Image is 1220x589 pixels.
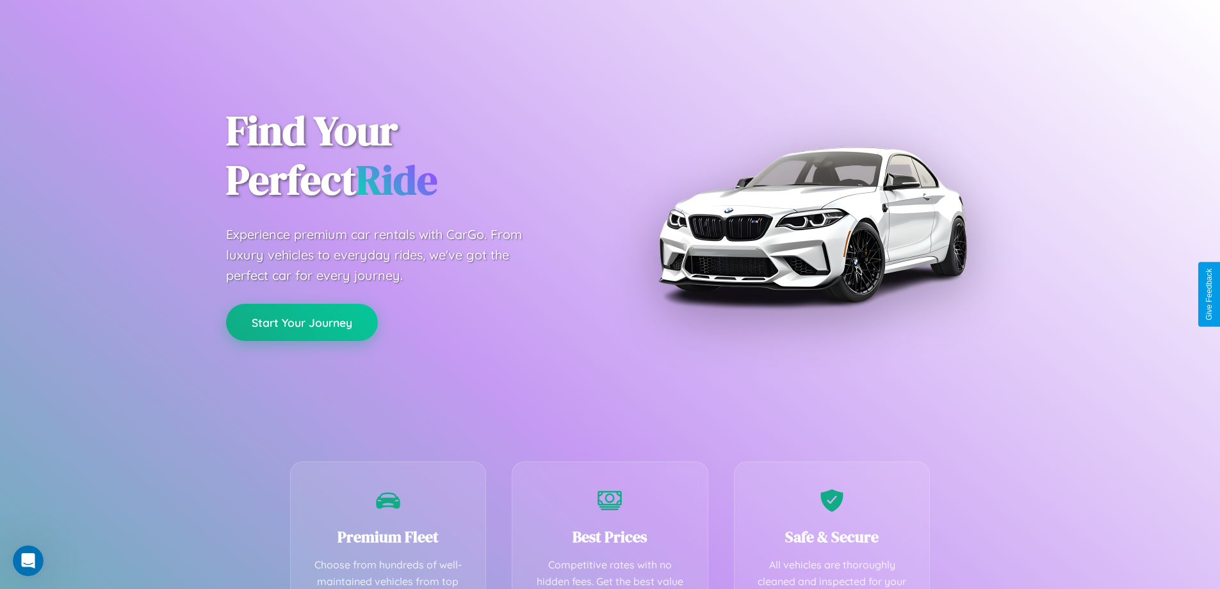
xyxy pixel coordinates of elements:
div: Give Feedback [1205,269,1214,320]
p: Experience premium car rentals with CarGo. From luxury vehicles to everyday rides, we've got the ... [226,224,546,286]
img: Premium BMW car rental vehicle [652,64,972,385]
span: Ride [356,152,437,208]
h3: Premium Fleet [310,526,467,547]
h3: Safe & Secure [754,526,911,547]
button: Start Your Journey [226,304,378,341]
h3: Best Prices [532,526,688,547]
iframe: Intercom live chat [13,545,44,576]
h1: Find Your Perfect [226,106,591,205]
